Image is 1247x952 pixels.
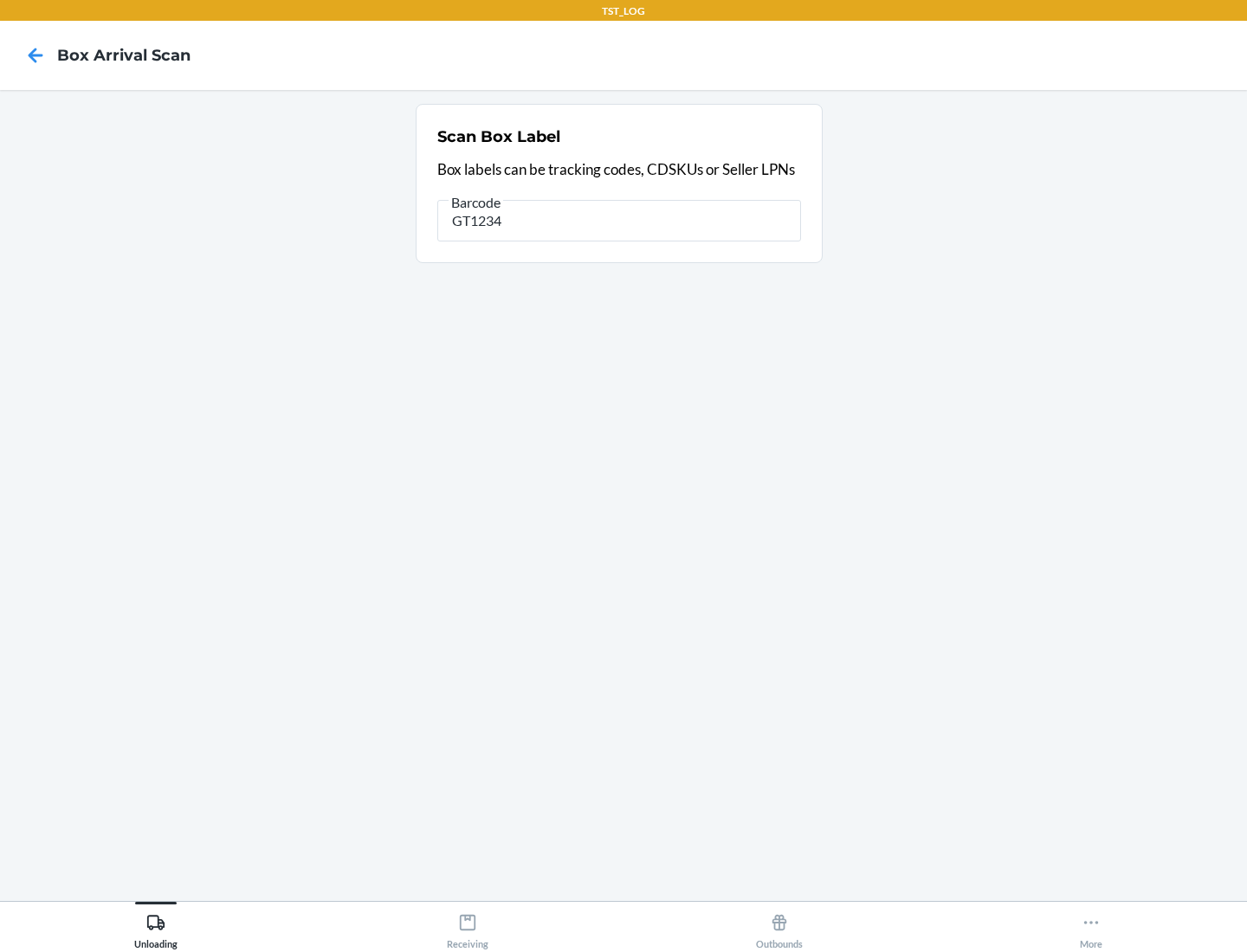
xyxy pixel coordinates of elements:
[1080,906,1102,949] div: More
[447,906,488,949] div: Receiving
[602,3,645,19] p: TST_LOG
[437,125,560,148] h2: Scan Box Label
[449,194,503,211] span: Barcode
[437,158,801,181] p: Box labels can be tracking codes, CDSKUs or Seller LPNs
[935,902,1247,949] button: More
[57,44,191,67] h4: Box Arrival Scan
[312,902,623,949] button: Receiving
[134,906,178,949] div: Unloading
[437,200,801,241] input: Barcode
[623,902,935,949] button: Outbounds
[756,906,803,949] div: Outbounds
